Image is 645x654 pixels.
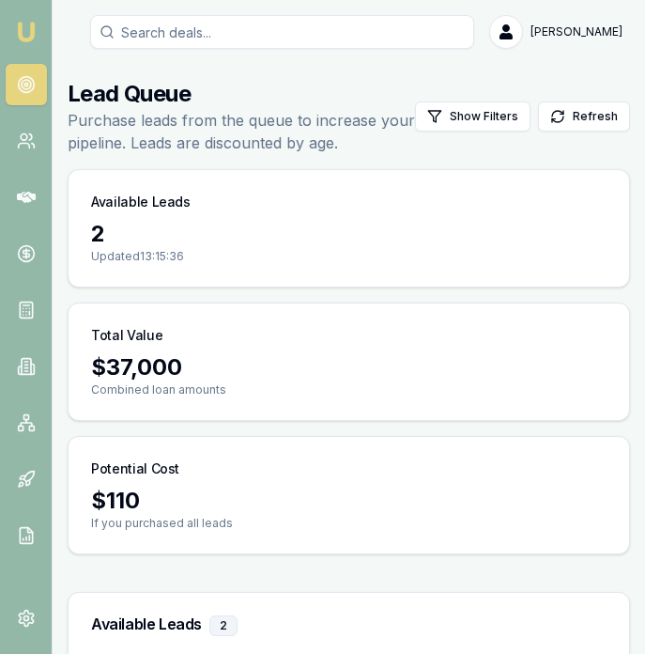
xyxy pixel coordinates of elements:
[530,24,622,39] span: [PERSON_NAME]
[91,459,179,478] h3: Potential Cost
[91,219,607,249] div: 2
[91,249,607,264] p: Updated 13:15:36
[209,615,238,636] div: 2
[91,615,607,636] h3: Available Leads
[90,15,474,49] input: Search deals
[91,382,607,397] p: Combined loan amounts
[91,486,607,516] div: $ 110
[15,21,38,43] img: emu-icon-u.png
[91,193,191,211] h3: Available Leads
[538,101,630,132] button: Refresh
[91,352,607,382] div: $ 37,000
[68,79,415,109] h1: Lead Queue
[91,516,607,531] p: If you purchased all leads
[68,109,415,154] p: Purchase leads from the queue to increase your pipeline. Leads are discounted by age.
[91,326,162,345] h3: Total Value
[415,101,530,132] button: Show Filters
